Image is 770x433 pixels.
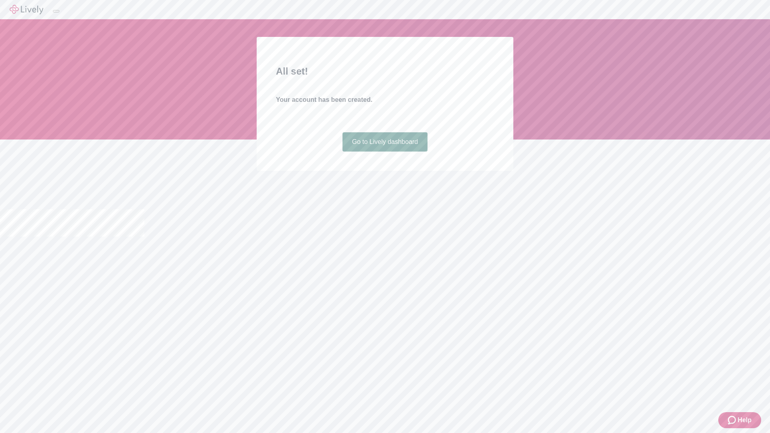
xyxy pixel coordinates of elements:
[276,95,494,105] h4: Your account has been created.
[276,64,494,79] h2: All set!
[342,132,428,152] a: Go to Lively dashboard
[10,5,43,14] img: Lively
[53,10,59,12] button: Log out
[728,415,738,425] svg: Zendesk support icon
[738,415,752,425] span: Help
[718,412,761,428] button: Zendesk support iconHelp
